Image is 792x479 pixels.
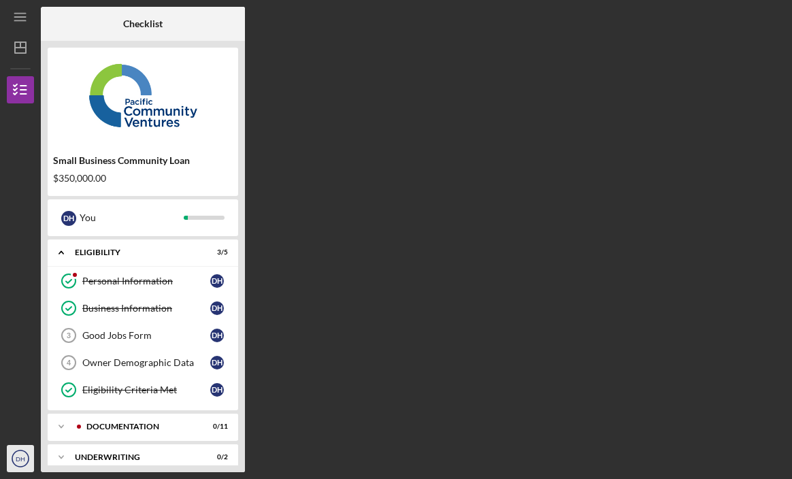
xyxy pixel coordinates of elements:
div: Documentation [86,423,194,431]
a: Eligibility Criteria MetDH [54,376,231,403]
div: D H [210,383,224,397]
div: Small Business Community Loan [53,155,233,166]
div: 0 / 11 [203,423,228,431]
div: $350,000.00 [53,173,233,184]
a: 3Good Jobs FormDH [54,322,231,349]
button: DH [7,445,34,472]
div: Personal Information [82,276,210,286]
div: 0 / 2 [203,453,228,461]
div: 3 / 5 [203,248,228,257]
a: Personal InformationDH [54,267,231,295]
b: Checklist [123,18,163,29]
div: D H [210,301,224,315]
text: DH [16,455,25,463]
div: Business Information [82,303,210,314]
div: D H [210,356,224,369]
div: Good Jobs Form [82,330,210,341]
a: 4Owner Demographic DataDH [54,349,231,376]
div: Eligibility Criteria Met [82,384,210,395]
tspan: 3 [67,331,71,340]
div: Underwriting [75,453,194,461]
div: D H [210,329,224,342]
div: Owner Demographic Data [82,357,210,368]
div: D H [210,274,224,288]
a: Business InformationDH [54,295,231,322]
div: D H [61,211,76,226]
img: Product logo [48,54,238,136]
div: Eligibility [75,248,194,257]
div: You [80,206,184,229]
tspan: 4 [67,359,71,367]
